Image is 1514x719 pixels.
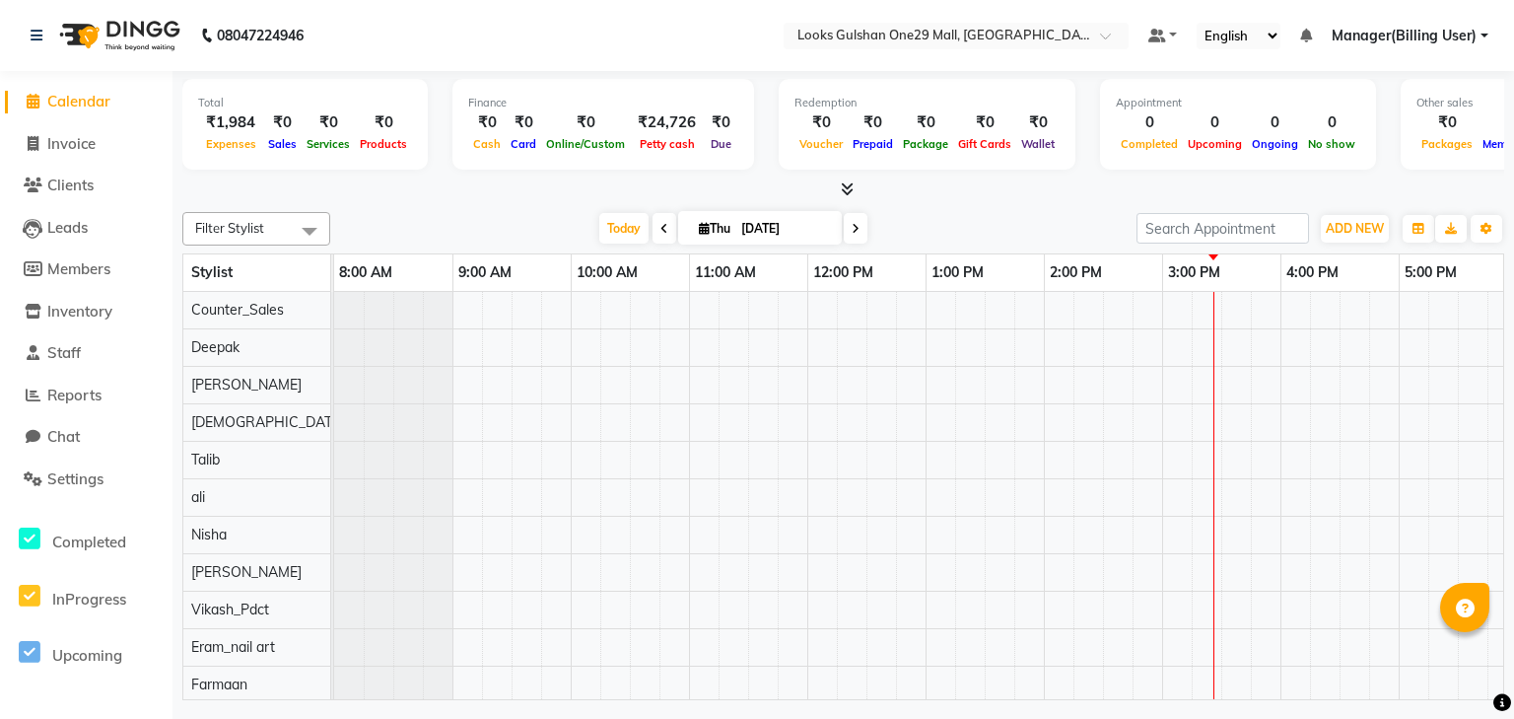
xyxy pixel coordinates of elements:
div: ₹0 [1416,111,1478,134]
div: ₹0 [468,111,506,134]
div: ₹0 [541,111,630,134]
span: Chat [47,427,80,446]
a: Leads [5,217,168,240]
span: Nisha [191,526,227,543]
span: Services [302,137,355,151]
div: ₹0 [794,111,848,134]
span: Staff [47,343,81,362]
span: Sales [263,137,302,151]
span: Talib [191,451,220,468]
div: 0 [1247,111,1303,134]
span: InProgress [52,590,126,609]
span: Completed [1116,137,1183,151]
span: Reports [47,386,102,404]
input: Search Appointment [1136,213,1309,244]
span: Counter_Sales [191,301,284,319]
a: Calendar [5,91,168,113]
span: Products [355,137,412,151]
a: Chat [5,426,168,449]
div: ₹24,726 [630,111,704,134]
div: ₹0 [506,111,541,134]
span: Thu [694,221,735,236]
div: Redemption [794,95,1060,111]
span: Ongoing [1247,137,1303,151]
span: Package [898,137,953,151]
span: ADD NEW [1326,221,1384,236]
div: ₹1,984 [198,111,263,134]
button: ADD NEW [1321,215,1389,243]
span: Clients [47,176,94,194]
span: Invoice [47,134,96,153]
span: Eram_nail art [191,638,275,656]
span: [PERSON_NAME] [191,563,302,581]
input: 2025-09-04 [735,214,834,244]
a: Clients [5,175,168,197]
b: 08047224946 [217,8,304,63]
a: 3:00 PM [1163,258,1225,287]
span: Completed [52,533,126,551]
div: ₹0 [263,111,302,134]
span: Gift Cards [953,137,1016,151]
a: Members [5,258,168,281]
a: 4:00 PM [1281,258,1343,287]
a: 2:00 PM [1045,258,1107,287]
div: 0 [1116,111,1183,134]
span: [PERSON_NAME] [191,376,302,394]
div: ₹0 [704,111,738,134]
span: Prepaid [848,137,898,151]
div: Total [198,95,412,111]
span: Expenses [201,137,261,151]
span: Vikash_Pdct [191,601,269,618]
span: Today [599,213,649,244]
span: Leads [47,218,88,237]
div: Appointment [1116,95,1360,111]
a: 8:00 AM [334,258,397,287]
iframe: chat widget [1431,640,1494,699]
span: Filter Stylist [195,220,264,236]
a: Settings [5,468,168,491]
span: Due [706,137,736,151]
span: Deepak [191,338,240,356]
span: Online/Custom [541,137,630,151]
div: ₹0 [302,111,355,134]
div: Finance [468,95,738,111]
a: 5:00 PM [1400,258,1462,287]
span: Card [506,137,541,151]
span: [DEMOGRAPHIC_DATA] [191,413,345,431]
a: 12:00 PM [808,258,878,287]
span: Manager(Billing User) [1332,26,1477,46]
div: 0 [1183,111,1247,134]
div: ₹0 [1016,111,1060,134]
img: logo [50,8,185,63]
span: Petty cash [635,137,700,151]
span: Voucher [794,137,848,151]
span: ali [191,488,205,506]
span: Farmaan [191,676,247,693]
a: Staff [5,342,168,365]
a: 10:00 AM [572,258,643,287]
span: Cash [468,137,506,151]
span: Wallet [1016,137,1060,151]
a: Inventory [5,301,168,324]
a: Invoice [5,133,168,156]
span: Calendar [47,92,110,110]
span: No show [1303,137,1360,151]
div: ₹0 [953,111,1016,134]
div: ₹0 [898,111,953,134]
span: Stylist [191,263,233,281]
a: 9:00 AM [453,258,516,287]
span: Inventory [47,302,112,321]
div: ₹0 [848,111,898,134]
span: Upcoming [1183,137,1247,151]
span: Packages [1416,137,1478,151]
span: Members [47,259,110,278]
span: Settings [47,469,103,488]
a: Reports [5,385,168,407]
div: ₹0 [355,111,412,134]
div: 0 [1303,111,1360,134]
a: 11:00 AM [690,258,761,287]
a: 1:00 PM [927,258,989,287]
